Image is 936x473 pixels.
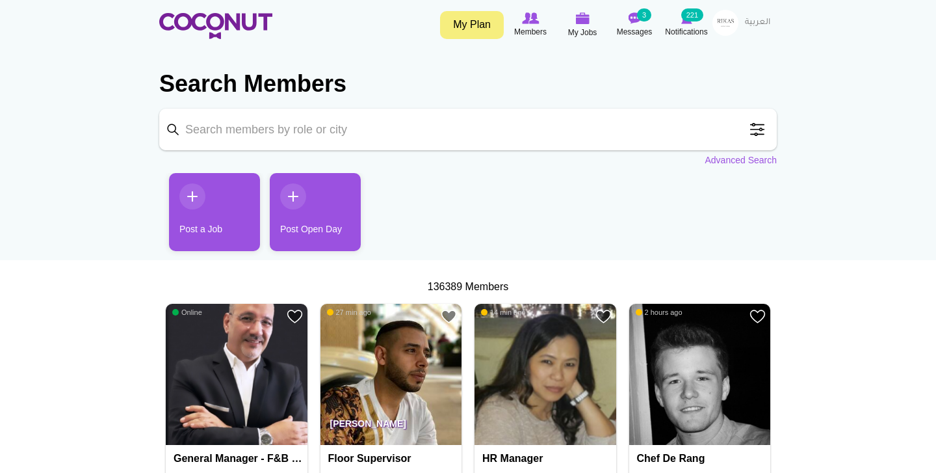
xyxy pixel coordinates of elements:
span: Online [172,308,202,317]
a: Browse Members Members [504,10,556,40]
a: Add to Favourites [595,308,612,325]
span: 14 min ago [481,308,525,317]
div: 136389 Members [159,280,777,295]
img: Browse Members [522,12,539,24]
span: My Jobs [568,26,597,39]
h2: Search Members [159,68,777,100]
img: Notifications [681,12,692,24]
small: 3 [637,8,651,21]
p: [PERSON_NAME] [320,409,462,445]
a: Notifications Notifications 221 [660,10,712,40]
h4: Chef de Rang [637,453,766,465]
span: Notifications [665,25,707,38]
h4: General Manager - F&B director [174,453,303,465]
a: Add to Favourites [441,308,457,325]
input: Search members by role or city [159,109,777,150]
li: 2 / 2 [260,173,351,261]
a: My Jobs My Jobs [556,10,608,40]
li: 1 / 2 [159,173,250,261]
h4: Floor Supervisor [328,453,458,465]
img: My Jobs [575,12,590,24]
span: 27 min ago [327,308,371,317]
a: Add to Favourites [287,308,303,325]
small: 221 [681,8,703,21]
img: Messages [628,12,641,24]
img: Home [159,13,272,39]
span: Members [514,25,547,38]
a: My Plan [440,11,504,39]
a: العربية [738,10,777,36]
a: Messages Messages 3 [608,10,660,40]
span: Messages [617,25,653,38]
h4: HR Manager [482,453,612,465]
a: Add to Favourites [749,308,766,325]
a: Post a Job [169,173,260,251]
a: Advanced Search [705,154,777,167]
a: Post Open Day [270,173,361,251]
span: 2 hours ago [636,308,682,317]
